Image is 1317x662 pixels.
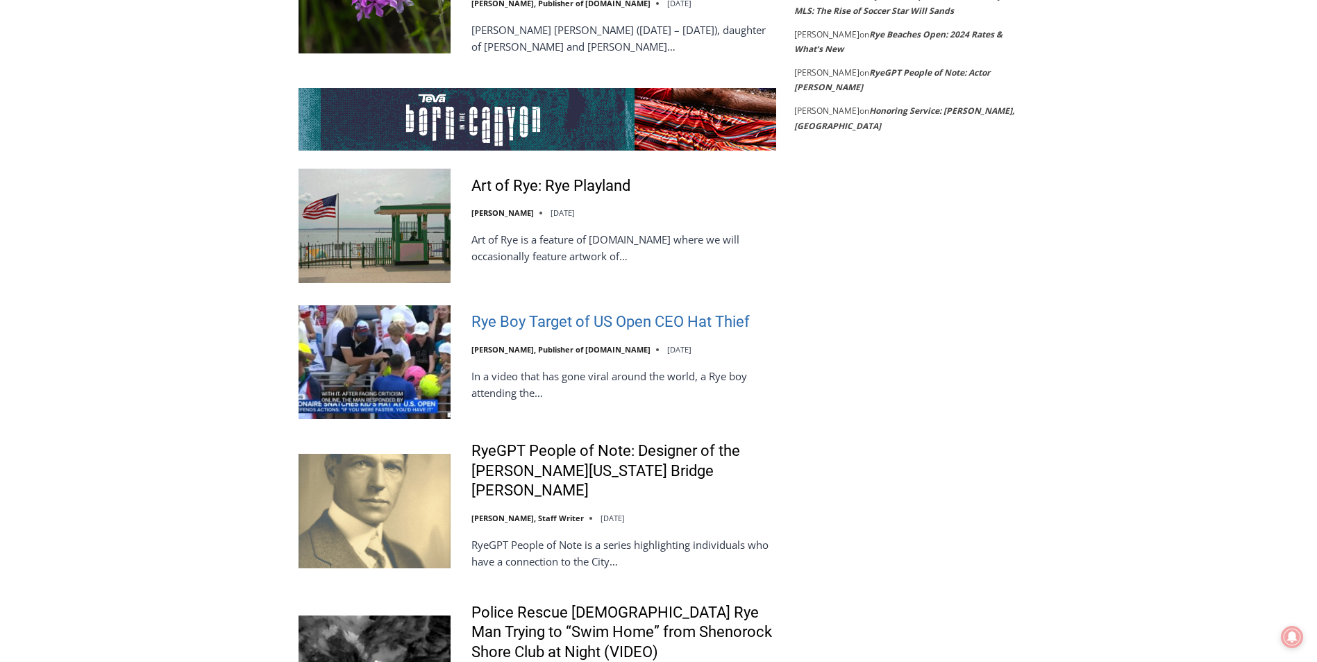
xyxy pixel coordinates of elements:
[471,344,651,355] a: [PERSON_NAME], Publisher of [DOMAIN_NAME]
[601,513,625,523] time: [DATE]
[794,65,1023,95] footer: on
[351,1,656,135] div: "[PERSON_NAME] and I covered the [DATE] Parade, which was a really eye opening experience as I ha...
[1,139,140,173] a: Open Tues. - Sun. [PHONE_NUMBER]
[471,536,776,570] p: RyeGPT People of Note is a series highlighting individuals who have a connection to the City…
[471,513,584,523] a: [PERSON_NAME], Staff Writer
[471,231,776,264] p: Art of Rye is a feature of [DOMAIN_NAME] where we will occasionally feature artwork of…
[794,67,859,78] span: [PERSON_NAME]
[471,207,534,218] a: [PERSON_NAME]
[471,441,776,501] a: RyeGPT People of Note: Designer of the [PERSON_NAME][US_STATE] Bridge [PERSON_NAME]
[794,27,1023,57] footer: on
[471,176,630,196] a: Art of Rye: Rye Playland
[334,135,673,173] a: Intern @ [DOMAIN_NAME]
[471,368,776,401] p: In a video that has gone viral around the world, a Rye boy attending the…
[4,143,136,196] span: Open Tues. - Sun. [PHONE_NUMBER]
[794,28,859,40] span: [PERSON_NAME]
[299,305,451,419] img: Rye Boy Target of US Open CEO Hat Thief
[794,105,1014,132] a: Honoring Service: [PERSON_NAME], [GEOGRAPHIC_DATA]
[794,105,859,117] span: [PERSON_NAME]
[794,103,1023,133] footer: on
[299,454,451,568] img: RyeGPT People of Note: Designer of the George Washington Bridge Othmar Ammann
[794,28,1003,56] a: Rye Beaches Open: 2024 Rates & What’s New
[363,138,644,169] span: Intern @ [DOMAIN_NAME]
[471,312,750,332] a: Rye Boy Target of US Open CEO Hat Thief
[143,87,204,166] div: "the precise, almost orchestrated movements of cutting and assembling sushi and [PERSON_NAME] mak...
[667,344,691,355] time: [DATE]
[299,169,451,282] img: Art of Rye: Rye Playland
[551,207,575,218] time: [DATE]
[794,67,990,94] a: RyeGPT People of Note: Actor [PERSON_NAME]
[471,22,776,55] p: [PERSON_NAME] [PERSON_NAME] ([DATE] – [DATE]), daughter of [PERSON_NAME] and [PERSON_NAME]…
